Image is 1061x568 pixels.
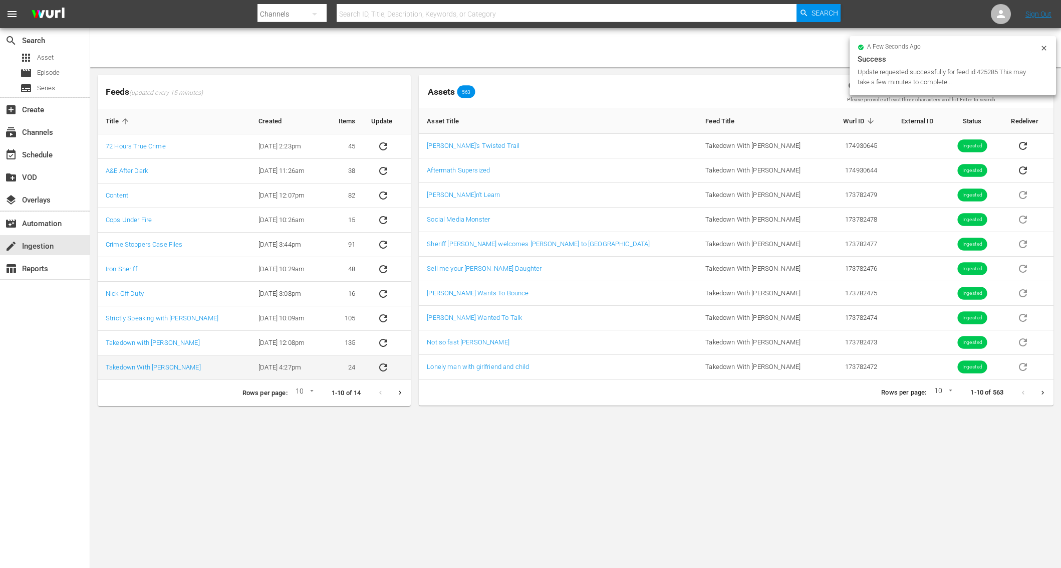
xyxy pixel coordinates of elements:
[37,68,60,78] span: Episode
[827,183,886,208] td: 173782479
[697,306,827,330] td: Takedown With [PERSON_NAME]
[5,104,17,116] span: Create
[797,4,841,22] button: Search
[941,108,1003,134] th: Status
[1011,191,1035,198] span: Asset is in future lineups. Remove all episodes that contain this asset before redelivering
[5,171,17,183] span: create_new_folder
[847,96,1053,104] p: Please provide at least three characters and hit Enter to search
[37,53,54,63] span: Asset
[324,159,363,183] td: 38
[5,35,17,47] span: Search
[843,116,877,125] span: Wurl ID
[98,84,411,100] span: Feeds
[250,355,324,380] td: [DATE] 4:27pm
[957,142,987,150] span: Ingested
[697,158,827,183] td: Takedown With [PERSON_NAME]
[428,87,455,97] span: Assets
[697,134,827,158] td: Takedown With [PERSON_NAME]
[827,232,886,257] td: 173782477
[106,117,132,126] span: Title
[129,89,203,97] span: (updated every 15 minutes)
[20,67,32,79] span: Episode
[1011,313,1035,321] span: Asset is in future lineups. Remove all episodes that contain this asset before redelivering
[957,314,987,322] span: Ingested
[106,290,144,297] a: Nick Off Duty
[292,386,316,401] div: 10
[324,233,363,257] td: 91
[106,339,200,346] a: Takedown with [PERSON_NAME]
[6,8,18,20] span: menu
[5,149,17,161] span: event_available
[885,108,941,134] th: External ID
[427,191,500,199] a: [PERSON_NAME]n't Learn
[827,208,886,232] td: 173782478
[324,306,363,331] td: 105
[5,263,17,275] span: Reports
[457,89,475,95] span: 563
[5,126,17,138] span: Channels
[1011,264,1035,272] span: Asset is in future lineups. Remove all episodes that contain this asset before redelivering
[697,208,827,232] td: Takedown With [PERSON_NAME]
[106,192,128,199] a: Content
[20,82,32,94] span: Series
[957,339,987,346] span: Ingested
[867,43,921,51] span: a few seconds ago
[1033,383,1052,403] button: Next page
[250,134,324,159] td: [DATE] 2:23pm
[250,233,324,257] td: [DATE] 3:44pm
[427,265,542,272] a: Sell me your [PERSON_NAME] Daughter
[106,216,152,224] a: Cops Under Fire
[858,67,1037,87] div: Update requested successfully for feed id:425285 This may take a few minutes to complete...
[1011,338,1035,345] span: Asset is in future lineups. Remove all episodes that contain this asset before redelivering
[324,257,363,282] td: 48
[250,257,324,282] td: [DATE] 10:29am
[250,331,324,355] td: [DATE] 12:08pm
[106,314,218,322] a: Strictly Speaking with [PERSON_NAME]
[957,216,987,224] span: Ingested
[1011,289,1035,296] span: Asset is in future lineups. Remove all episodes that contain this asset before redelivering
[390,383,410,403] button: Next page
[427,314,522,321] a: [PERSON_NAME] Wanted To Talk
[427,166,490,174] a: Aftermath Supersized
[324,183,363,208] td: 82
[324,208,363,233] td: 15
[324,134,363,159] td: 45
[1011,362,1035,370] span: Asset is in future lineups. Remove all episodes that contain this asset before redelivering
[5,194,17,206] span: Overlays
[827,355,886,380] td: 173782472
[697,257,827,281] td: Takedown With [PERSON_NAME]
[827,306,886,330] td: 173782474
[957,290,987,297] span: Ingested
[697,183,827,208] td: Takedown With [PERSON_NAME]
[258,117,295,126] span: Created
[881,388,926,398] p: Rows per page:
[98,109,411,380] table: sticky table
[827,257,886,281] td: 173782476
[827,330,886,355] td: 173782473
[957,192,987,199] span: Ingested
[697,108,827,134] th: Feed Title
[106,167,148,174] a: A&E After Dark
[697,355,827,380] td: Takedown With [PERSON_NAME]
[427,289,528,297] a: [PERSON_NAME] Wants To Bounce
[250,183,324,208] td: [DATE] 12:07pm
[20,52,32,64] span: Asset
[1003,108,1053,134] th: Redeliver
[242,389,288,398] p: Rows per page:
[106,265,137,273] a: Iron Sheriff
[827,158,886,183] td: 174930644
[5,240,17,252] span: Ingestion
[363,109,411,134] th: Update
[332,389,361,398] p: 1-10 of 14
[37,83,55,93] span: Series
[5,218,17,230] span: Automation
[106,142,166,150] a: 72 Hours True Crime
[427,338,509,346] a: Not so fast [PERSON_NAME]
[957,167,987,174] span: Ingested
[324,331,363,355] td: 135
[106,363,201,371] a: Takedown With [PERSON_NAME]
[324,355,363,380] td: 24
[427,240,650,248] a: Sheriff [PERSON_NAME] welcomes [PERSON_NAME] to [GEOGRAPHIC_DATA]
[106,241,182,248] a: Crime Stoppers Case Files
[957,363,987,371] span: Ingested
